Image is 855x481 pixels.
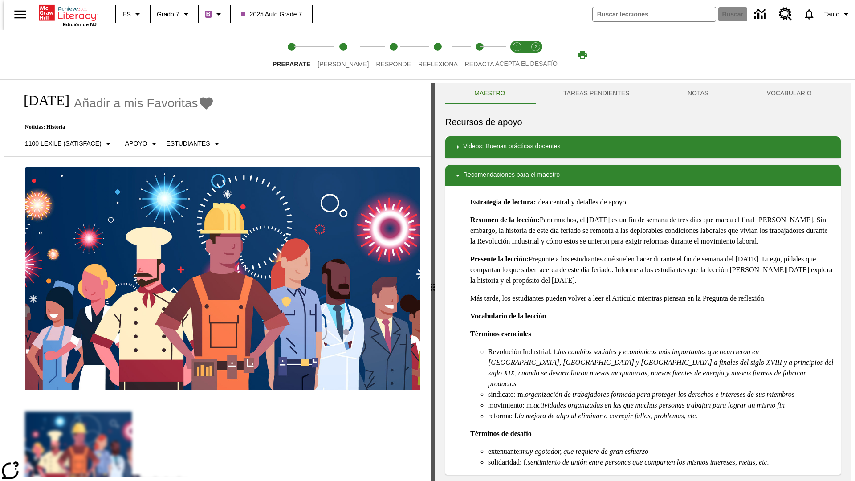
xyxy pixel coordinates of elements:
button: Lee step 2 of 5 [310,30,376,79]
p: Pregunte a los estudiantes qué suelen hacer durante el fin de semana del [DATE]. Luego, pídales q... [470,254,834,286]
button: Grado: Grado 7, Elige un grado [153,6,195,22]
button: Tipo de apoyo, Apoyo [122,136,163,152]
span: Edición de NJ [63,22,97,27]
input: Buscar campo [593,7,716,21]
a: Centro de información [749,2,774,27]
p: Más tarde, los estudiantes pueden volver a leer el Artículo mientras piensan en la Pregunta de re... [470,293,834,304]
span: 2025 Auto Grade 7 [241,10,302,19]
h6: Recursos de apoyo [445,115,841,129]
span: Reflexiona [418,61,458,68]
p: Noticias: Historia [14,124,226,130]
text: 2 [534,45,537,49]
span: Grado 7 [157,10,179,19]
text: 1 [516,45,518,49]
div: Recomendaciones para el maestro [445,165,841,186]
em: sentimiento de unión entre personas que comparten los mismos intereses, metas, etc. [528,458,769,466]
span: ACEPTA EL DESAFÍO [495,60,558,67]
img: una pancarta con fondo azul muestra la ilustración de una fila de diferentes hombres y mujeres co... [25,167,420,390]
div: reading [4,83,431,477]
p: Idea central y detalles de apoyo [470,197,834,208]
div: activity [435,83,851,481]
button: TAREAS PENDIENTES [534,83,659,104]
p: Videos: Buenas prácticas docentes [463,142,560,152]
button: NOTAS [659,83,738,104]
a: Notificaciones [798,3,821,26]
span: Tauto [824,10,839,19]
strong: Términos esenciales [470,330,531,338]
span: Responde [376,61,411,68]
button: Responde step 3 of 5 [369,30,418,79]
h1: [DATE] [14,92,69,109]
strong: Presente la lección: [470,255,529,263]
span: Prepárate [273,61,310,68]
li: sindicato: m. [488,389,834,400]
li: reforma: f. [488,411,834,421]
em: actividades organizadas en las que muchas personas trabajan para lograr un mismo fin [533,401,785,409]
button: Añadir a mis Favoritas - Día del Trabajo [74,95,214,111]
p: Para muchos, el [DATE] es un fin de semana de tres días que marca el final [PERSON_NAME]. Sin emb... [470,215,834,247]
button: VOCABULARIO [737,83,841,104]
span: ES [122,10,131,19]
li: extenuante: [488,446,834,457]
span: B [206,8,211,20]
span: Añadir a mis Favoritas [74,96,198,110]
p: Apoyo [125,139,147,148]
div: Portada [39,3,97,27]
p: Recomendaciones para el maestro [463,170,560,181]
strong: Resumen de la lección: [470,216,540,224]
strong: Términos de desafío [470,430,532,437]
p: Estudiantes [167,139,210,148]
button: Imprimir [568,47,597,63]
li: solidaridad: f. [488,457,834,468]
strong: Estrategia de lectura: [470,198,536,206]
em: los cambios sociales y económicos más importantes que ocurrieron en [GEOGRAPHIC_DATA], [GEOGRAPHI... [488,348,833,387]
div: Pulsa la tecla de intro o la barra espaciadora y luego presiona las flechas de derecha e izquierd... [431,83,435,481]
em: la mejora de algo al eliminar o corregir fallos, problemas, etc. [518,412,697,420]
em: muy agotador, que requiere de gran esfuerzo [521,448,648,455]
button: Acepta el desafío lee step 1 of 2 [504,30,530,79]
button: Seleccione Lexile, 1100 Lexile (Satisface) [21,136,117,152]
a: Centro de recursos, Se abrirá en una pestaña nueva. [774,2,798,26]
button: Acepta el desafío contesta step 2 of 2 [523,30,549,79]
button: Lenguaje: ES, Selecciona un idioma [118,6,147,22]
button: Seleccionar estudiante [163,136,226,152]
div: Videos: Buenas prácticas docentes [445,136,841,158]
button: Prepárate step 1 of 5 [265,30,318,79]
em: organización de trabajadores formada para proteger los derechos e intereses de sus miembros [525,391,794,398]
li: Revolución Industrial: f. [488,346,834,389]
li: movimiento: m. [488,400,834,411]
span: [PERSON_NAME] [318,61,369,68]
span: Redacta [465,61,494,68]
button: Boost El color de la clase es morado/púrpura. Cambiar el color de la clase. [201,6,228,22]
button: Perfil/Configuración [821,6,855,22]
button: Abrir el menú lateral [7,1,33,28]
div: Instructional Panel Tabs [445,83,841,104]
button: Reflexiona step 4 of 5 [411,30,465,79]
button: Maestro [445,83,534,104]
p: 1100 Lexile (Satisface) [25,139,102,148]
strong: Vocabulario de la lección [470,312,546,320]
button: Redacta step 5 of 5 [458,30,501,79]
